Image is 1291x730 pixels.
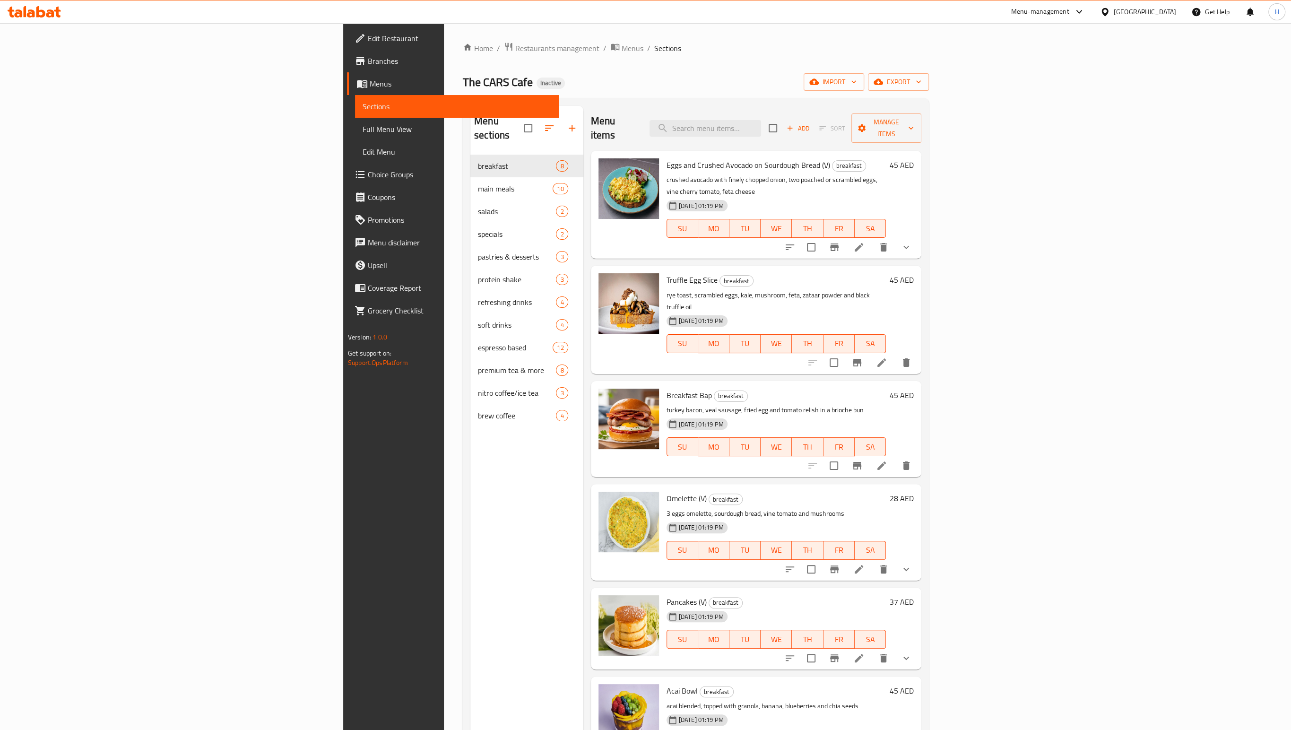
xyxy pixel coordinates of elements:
div: breakfast [714,391,748,402]
span: pastries & desserts [478,251,556,262]
div: specials [478,228,556,240]
span: TU [733,337,757,350]
div: breakfast [709,597,743,608]
div: espresso based12 [470,336,583,359]
span: premium tea & more [478,365,556,376]
div: soft drinks [478,319,556,330]
span: Branches [368,55,551,67]
span: MO [702,440,726,454]
button: show more [895,647,918,669]
div: soft drinks4 [470,313,583,336]
button: MO [698,219,729,238]
button: show more [895,236,918,259]
div: items [553,342,568,353]
span: protein shake [478,274,556,285]
span: [DATE] 01:19 PM [675,523,728,532]
span: Truffle Egg Slice [667,273,718,287]
div: items [556,160,568,172]
div: items [556,274,568,285]
nav: breadcrumb [463,42,929,54]
img: Omelette (V) [598,492,659,552]
a: Sections [355,95,559,118]
span: FR [827,337,851,350]
button: Add [783,121,813,136]
span: Eggs and Crushed Avocado on Sourdough Bread (V) [667,158,830,172]
span: breakfast [832,160,866,171]
button: TH [792,219,823,238]
button: SU [667,630,698,649]
h6: 45 AED [890,389,914,402]
span: SA [858,543,882,557]
input: search [650,120,761,137]
div: main meals10 [470,177,583,200]
span: Manage items [859,116,914,140]
span: Sections [654,43,681,54]
span: FR [827,633,851,646]
div: espresso based [478,342,553,353]
span: Select to update [824,353,844,373]
span: brew coffee [478,410,556,421]
span: export [875,76,921,88]
button: Branch-specific-item [823,647,846,669]
span: Select to update [801,237,821,257]
p: crushed avocado with finely chopped onion, two poached or scrambled eggs, vine cherry tomato, fet... [667,174,886,198]
h6: 37 AED [890,595,914,608]
button: TU [729,541,761,560]
button: TH [792,437,823,456]
div: breakfast [719,275,754,287]
a: Branches [347,50,559,72]
span: SU [671,440,694,454]
div: breakfast [709,494,743,505]
span: Acai Bowl [667,684,698,698]
button: FR [823,541,855,560]
button: Add section [561,117,583,139]
p: 3 eggs omelette, sourdough bread, vine tomato and mushrooms [667,508,886,520]
div: nitro coffee/ice tea3 [470,382,583,404]
span: 4 [556,298,567,307]
span: SA [858,440,882,454]
div: breakfast [478,160,556,172]
a: Full Menu View [355,118,559,140]
button: SU [667,541,698,560]
span: breakfast [714,391,747,401]
span: Grocery Checklist [368,305,551,316]
button: sort-choices [779,236,801,259]
div: items [556,251,568,262]
span: 3 [556,389,567,398]
span: H [1274,7,1279,17]
span: breakfast [700,687,733,697]
span: breakfast [720,276,753,287]
div: specials2 [470,223,583,245]
button: TH [792,541,823,560]
span: Choice Groups [368,169,551,180]
button: WE [761,541,792,560]
span: Breakfast Bap [667,388,712,402]
div: pastries & desserts3 [470,245,583,268]
span: nitro coffee/ice tea [478,387,556,399]
div: items [556,387,568,399]
button: delete [872,647,895,669]
span: main meals [478,183,553,194]
button: TH [792,630,823,649]
span: TU [733,222,757,235]
span: [DATE] 01:19 PM [675,715,728,724]
div: breakfast8 [470,155,583,177]
h6: 28 AED [890,492,914,505]
div: items [556,206,568,217]
button: delete [872,558,895,581]
span: SU [671,543,694,557]
img: Pancakes (V) [598,595,659,656]
span: salads [478,206,556,217]
span: Select section first [813,121,851,136]
a: Edit Menu [355,140,559,163]
p: turkey bacon, veal sausage, fried egg and tomato relish in a brioche bun [667,404,886,416]
span: refreshing drinks [478,296,556,308]
button: TU [729,334,761,353]
span: [DATE] 01:19 PM [675,612,728,621]
span: [DATE] 01:19 PM [675,420,728,429]
div: brew coffee4 [470,404,583,427]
